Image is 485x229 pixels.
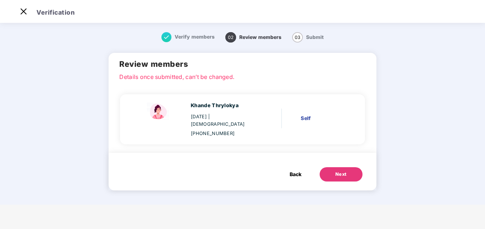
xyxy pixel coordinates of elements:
h2: Review members [119,58,365,70]
p: Details once submitted, can’t be changed. [119,73,365,79]
span: Submit [306,34,324,40]
button: Next [320,167,362,181]
div: Next [335,171,347,178]
div: Khande Thrylokya [191,101,256,109]
img: svg+xml;base64,PHN2ZyBpZD0iU3BvdXNlX2ljb24iIHhtbG5zPSJodHRwOi8vd3d3LnczLm9yZy8yMDAwL3N2ZyIgd2lkdG... [144,101,173,121]
span: Verify members [175,34,215,40]
span: Back [290,170,301,178]
span: 02 [225,32,236,43]
img: svg+xml;base64,PHN2ZyB4bWxucz0iaHR0cDovL3d3dy53My5vcmcvMjAwMC9zdmciIHdpZHRoPSIxNiIgaGVpZ2h0PSIxNi... [161,32,171,42]
div: [PHONE_NUMBER] [191,130,256,137]
span: Review members [239,34,281,40]
div: [DATE] [191,113,256,128]
div: Self [301,114,344,122]
span: 03 [292,32,303,43]
span: | [DEMOGRAPHIC_DATA] [191,114,245,127]
button: Back [282,167,309,181]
